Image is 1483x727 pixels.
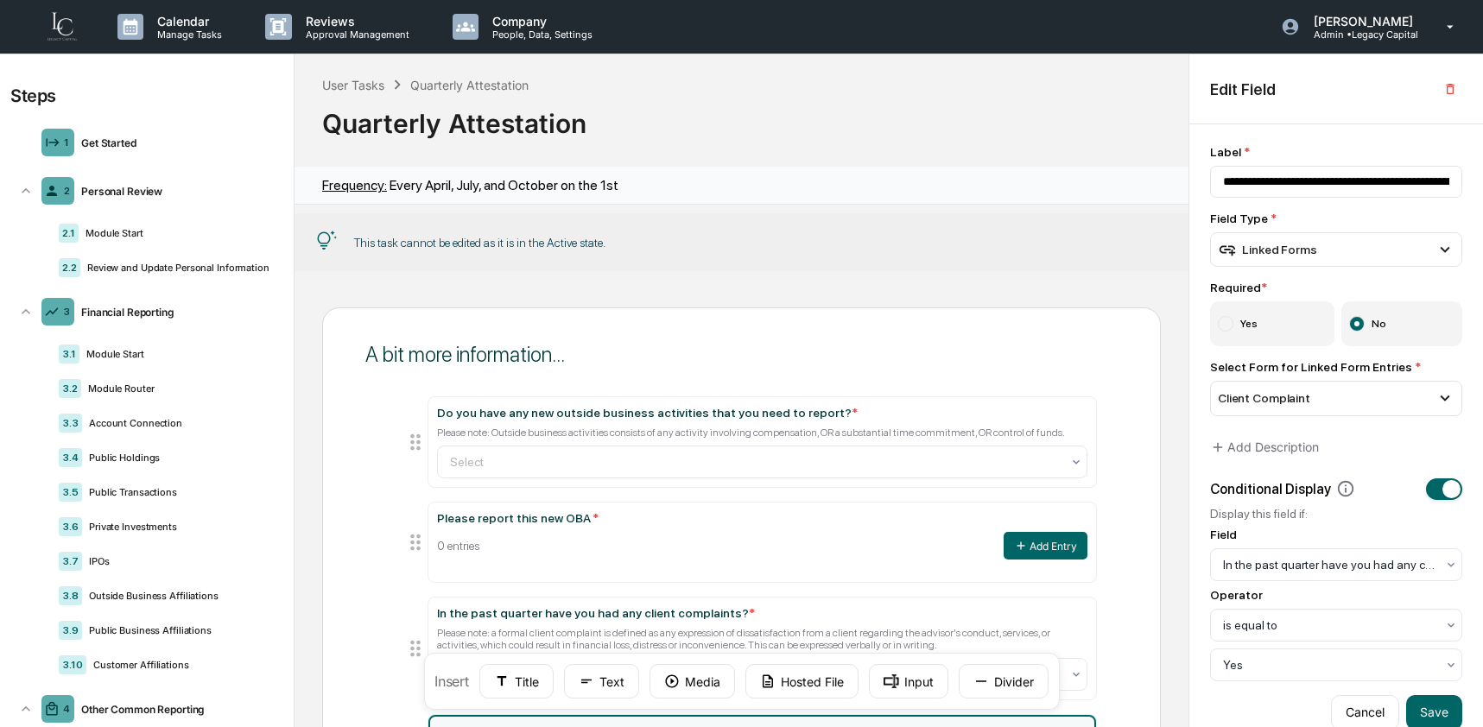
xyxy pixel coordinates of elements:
div: Customer Affiliations [86,659,269,671]
div: Field [1210,528,1237,541]
div: Get Started [74,136,276,149]
label: No [1341,301,1463,346]
div: Conditional Display [1210,479,1355,498]
div: Quarterly Attestation [410,78,529,92]
div: Account Connection [82,417,269,429]
div: 2 [64,185,70,197]
div: 2.1 [59,224,79,243]
div: 3.2 [59,379,81,398]
div: Module Router [81,382,269,395]
div: 3.6 [59,517,82,536]
div: Label [1210,145,1462,159]
p: [PERSON_NAME] [1300,14,1422,28]
div: Please note: a formal client complaint is defined as any expression of dissatisfaction from a cli... [437,627,1088,651]
div: Please note: Outside business activities consists of any activity involving compensation, OR a su... [437,427,1088,439]
div: In the past quarter have you had any client complaints? [437,606,755,620]
p: Reviews [292,14,418,28]
button: Add Description [1210,430,1319,465]
div: 3.10 [59,655,86,674]
img: logo [41,10,83,43]
div: 1 [64,136,69,149]
div: Insert [423,653,1059,710]
div: User Tasks [322,78,384,92]
div: Personal Review [74,185,276,198]
p: Calendar [143,14,231,28]
div: Public Holdings [82,452,269,464]
iframe: Open customer support [1428,670,1474,717]
div: Public Business Affiliations [82,624,269,636]
button: Title [479,664,554,699]
h2: Edit Field [1210,80,1276,98]
p: Approval Management [292,28,418,41]
div: 4 [63,703,70,715]
div: 3.1 [59,345,79,363]
button: Text [564,664,639,699]
div: Display this field if: [1210,507,1462,521]
div: Do you have any new outside business activities that you need to report?*Please note: Outside bus... [428,397,1097,487]
p: Admin • Legacy Capital [1300,28,1422,41]
div: 3.4 [59,448,82,467]
button: Add Entry [1004,532,1087,559]
button: Media [650,664,735,699]
div: Module Start [79,348,269,360]
button: Hosted File [745,664,859,699]
div: Operator [1210,588,1263,602]
div: In the past quarter have you had any client complaints?*Please note: a formal client complaint is... [428,597,1097,699]
label: Yes [1210,301,1334,346]
div: Please report this new OBA [437,511,1088,525]
div: Do you have any new outside business activities that you need to report? [437,406,858,420]
div: Financial Reporting [74,306,276,319]
div: 2.2 [59,258,80,277]
div: Field Type [1210,212,1462,225]
div: Public Transactions [82,486,269,498]
div: IPOs [82,555,269,567]
p: People, Data, Settings [478,28,601,41]
div: 0 entries [437,539,479,553]
div: 3.3 [59,414,82,433]
div: Linked Forms [1218,240,1317,259]
div: 3.8 [59,586,82,605]
div: Every April, July, and October on the 1st [322,177,618,193]
div: 3 [63,306,70,318]
button: Divider [959,664,1049,699]
div: Outside Business Affiliations [82,590,269,602]
div: 3.9 [59,621,82,640]
div: Steps [10,85,56,106]
p: Manage Tasks [143,28,231,41]
div: 3.5 [59,483,82,502]
div: A bit more information... [365,342,1119,367]
span: Client Complaint [1218,391,1310,405]
div: Other Common Reporting [74,703,276,716]
img: Tip [316,231,337,251]
div: Quarterly Attestation [322,94,1161,139]
p: Company [478,14,601,28]
div: This task cannot be edited as it is in the Active state. [354,236,605,250]
button: Input [869,664,948,699]
div: Select Form for Linked Form Entries [1210,360,1462,374]
div: Review and Update Personal Information [80,262,269,274]
div: Module Start [79,227,269,239]
div: Please report this new OBA*0 entriesAdd Entry [428,503,1097,582]
div: Required [1210,281,1462,294]
div: 3.7 [59,552,82,571]
span: Frequency: [322,177,387,193]
div: Private Investments [82,521,269,533]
